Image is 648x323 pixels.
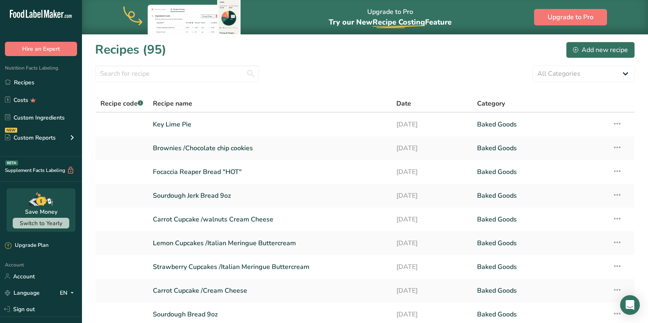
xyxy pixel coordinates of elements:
[13,218,69,228] button: Switch to Yearly
[396,258,468,276] a: [DATE]
[477,99,505,108] span: Category
[5,160,18,165] div: BETA
[396,163,468,181] a: [DATE]
[573,45,628,55] div: Add new recipe
[396,235,468,252] a: [DATE]
[396,211,468,228] a: [DATE]
[5,133,56,142] div: Custom Reports
[60,288,77,298] div: EN
[95,41,166,59] h1: Recipes (95)
[153,116,386,133] a: Key Lime Pie
[153,99,192,108] span: Recipe name
[153,187,386,204] a: Sourdough Jerk Bread 9oz
[153,211,386,228] a: Carrot Cupcake /walnuts Cream Cheese
[153,163,386,181] a: Focaccia Reaper Bread "HOT"
[534,9,607,25] button: Upgrade to Pro
[396,187,468,204] a: [DATE]
[5,286,40,300] a: Language
[25,208,57,216] div: Save Money
[153,282,386,299] a: Carrot Cupcake /Cream Cheese
[477,306,603,323] a: Baked Goods
[5,42,77,56] button: Hire an Expert
[477,140,603,157] a: Baked Goods
[477,187,603,204] a: Baked Goods
[20,219,62,227] span: Switch to Yearly
[396,140,468,157] a: [DATE]
[153,258,386,276] a: Strawberry Cupcakes /Italian Meringue Buttercream
[477,258,603,276] a: Baked Goods
[396,116,468,133] a: [DATE]
[95,66,259,82] input: Search for recipe
[396,99,411,108] span: Date
[373,17,425,27] span: Recipe Costing
[477,235,603,252] a: Baked Goods
[396,282,468,299] a: [DATE]
[620,295,640,315] div: Open Intercom Messenger
[5,128,17,133] div: NEW
[477,211,603,228] a: Baked Goods
[153,306,386,323] a: Sourdough Bread 9oz
[329,0,452,34] div: Upgrade to Pro
[566,42,635,58] button: Add new recipe
[477,116,603,133] a: Baked Goods
[548,12,593,22] span: Upgrade to Pro
[477,163,603,181] a: Baked Goods
[396,306,468,323] a: [DATE]
[153,235,386,252] a: Lemon Cupcakes /Italian Meringue Buttercream
[477,282,603,299] a: Baked Goods
[100,99,143,108] span: Recipe code
[5,242,48,250] div: Upgrade Plan
[329,17,452,27] span: Try our New Feature
[153,140,386,157] a: Brownies /Chocolate chip cookies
